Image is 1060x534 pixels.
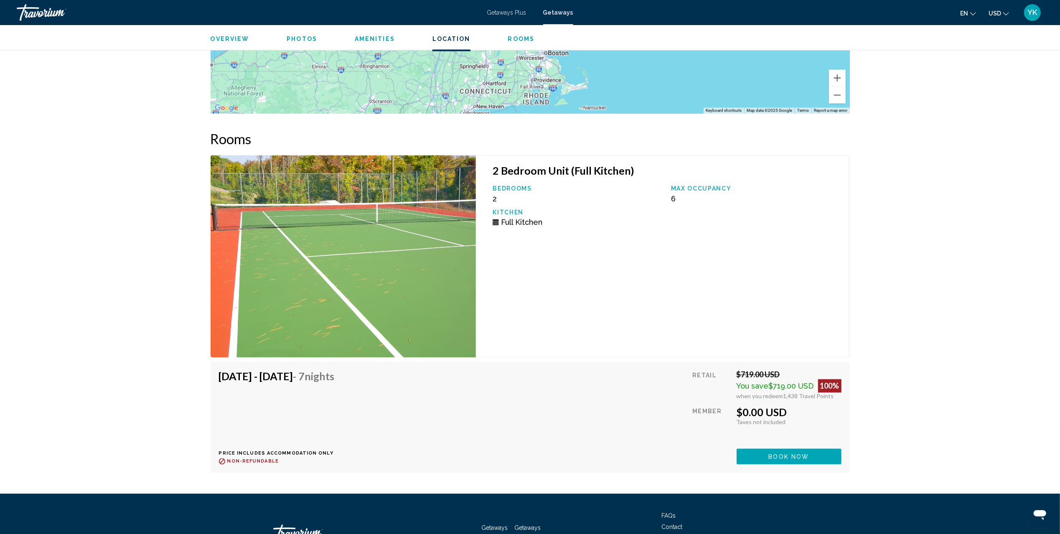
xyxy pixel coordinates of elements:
[487,9,526,16] a: Getaways Plus
[501,218,542,227] span: Full Kitchen
[227,459,279,464] span: Non-refundable
[355,35,395,43] button: Amenities
[1027,501,1053,527] iframe: Button to launch messaging window
[737,393,783,400] span: when you redeem
[706,108,742,114] button: Keyboard shortcuts
[213,103,240,114] img: Google
[287,35,317,43] button: Photos
[989,7,1009,19] button: Change currency
[671,185,841,192] p: Max Occupancy
[783,393,834,400] span: 1,438 Travel Points
[829,70,846,86] button: Zoom in
[213,103,240,114] a: Open this area in Google Maps (opens a new window)
[814,108,847,113] a: Report a map error
[797,108,809,113] a: Terms
[211,155,476,358] img: 0077O01X.jpg
[355,36,395,42] span: Amenities
[219,370,335,383] h4: [DATE] - [DATE]
[305,370,335,383] span: Nights
[692,406,730,442] div: Member
[493,164,841,177] h3: 2 Bedroom Unit (Full Kitchen)
[293,370,335,383] span: - 7
[1022,4,1043,21] button: User Menu
[671,194,676,203] span: 6
[737,419,786,426] span: Taxes not included
[493,185,663,192] p: Bedrooms
[211,130,850,147] h2: Rooms
[432,36,470,42] span: Location
[769,454,809,460] span: Book now
[508,35,535,43] button: Rooms
[737,370,841,379] div: $719.00 USD
[17,4,479,21] a: Travorium
[737,382,769,391] span: You save
[769,382,814,391] span: $719.00 USD
[482,525,508,531] a: Getaways
[1028,8,1037,17] span: YK
[493,194,497,203] span: 2
[493,209,663,216] p: Kitchen
[662,513,676,519] a: FAQs
[287,36,317,42] span: Photos
[508,36,535,42] span: Rooms
[211,36,249,42] span: Overview
[543,9,573,16] a: Getaways
[662,524,683,531] a: Contact
[737,449,841,464] button: Book now
[818,379,841,393] div: 100%
[960,10,968,17] span: en
[219,451,341,456] p: Price includes accommodation only
[829,87,846,104] button: Zoom out
[737,406,841,419] div: $0.00 USD
[692,370,730,400] div: Retail
[211,35,249,43] button: Overview
[960,7,976,19] button: Change language
[432,35,470,43] button: Location
[989,10,1001,17] span: USD
[747,108,792,113] span: Map data ©2025 Google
